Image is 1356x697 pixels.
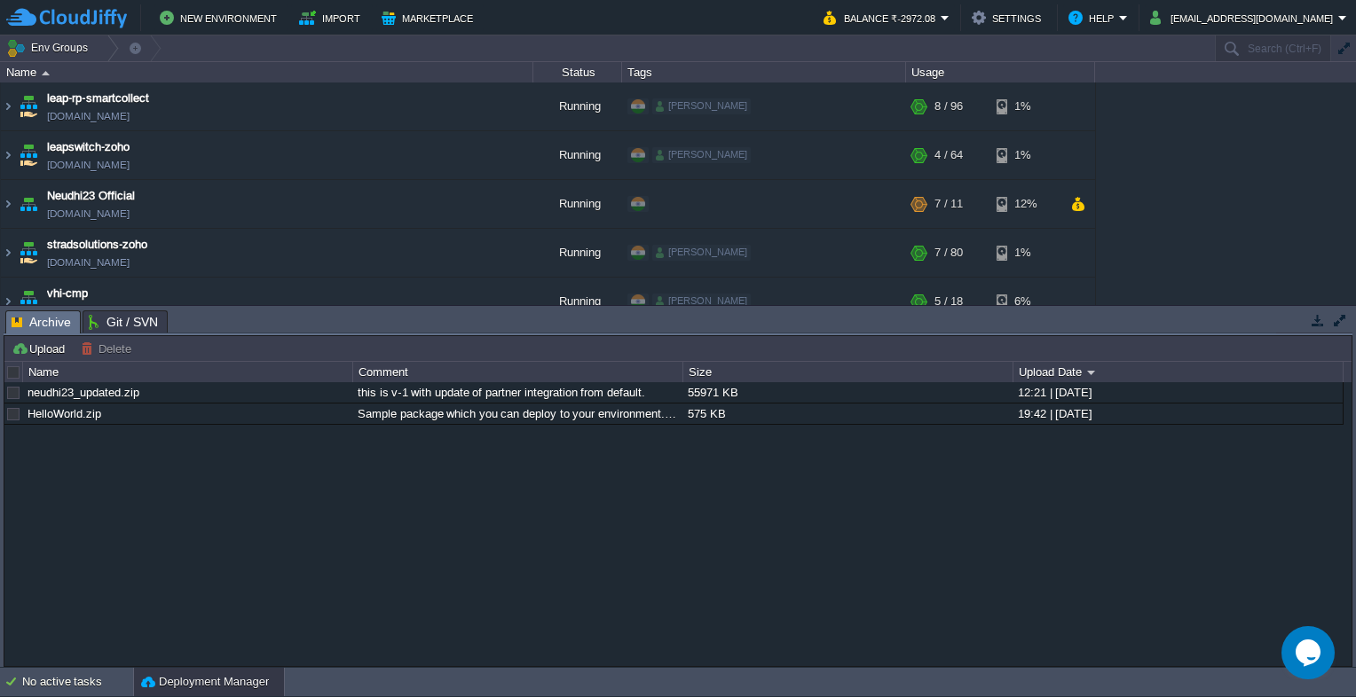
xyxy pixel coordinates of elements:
button: Settings [972,7,1046,28]
img: AMDAwAAAACH5BAEAAAAALAAAAAABAAEAAAICRAEAOw== [1,229,15,277]
button: New Environment [160,7,282,28]
iframe: chat widget [1281,626,1338,679]
div: No active tasks [22,668,133,696]
div: 12:21 | [DATE] [1013,382,1342,403]
div: Size [684,362,1013,382]
button: Upload [12,341,70,356]
div: 1% [997,82,1054,130]
a: neudhi23_updated.zip [28,386,139,399]
a: [DOMAIN_NAME] [47,156,130,174]
div: 19:42 | [DATE] [1013,403,1342,424]
div: 4 / 64 [934,131,963,179]
span: Git / SVN [89,311,158,333]
img: AMDAwAAAACH5BAEAAAAALAAAAAABAAEAAAICRAEAOw== [1,131,15,179]
div: 7 / 11 [934,180,963,228]
div: Name [2,62,532,82]
div: [PERSON_NAME] [652,245,751,261]
div: Tags [623,62,905,82]
img: AMDAwAAAACH5BAEAAAAALAAAAAABAAEAAAICRAEAOw== [1,82,15,130]
button: [EMAIL_ADDRESS][DOMAIN_NAME] [1150,7,1338,28]
img: AMDAwAAAACH5BAEAAAAALAAAAAABAAEAAAICRAEAOw== [42,71,50,75]
div: Running [533,82,622,130]
div: 8 / 96 [934,82,963,130]
div: Running [533,180,622,228]
img: AMDAwAAAACH5BAEAAAAALAAAAAABAAEAAAICRAEAOw== [16,278,41,325]
div: Comment [354,362,682,382]
div: [PERSON_NAME] [652,294,751,309]
img: AMDAwAAAACH5BAEAAAAALAAAAAABAAEAAAICRAEAOw== [1,180,15,228]
a: stradsolutions-zoho [47,236,147,254]
button: Marketplace [382,7,478,28]
div: 12% [997,180,1054,228]
div: Running [533,278,622,325]
div: 55971 KB [683,382,1012,403]
button: Deployment Manager [141,673,269,691]
img: AMDAwAAAACH5BAEAAAAALAAAAAABAAEAAAICRAEAOw== [16,180,41,228]
a: Neudhi23 Official [47,187,135,205]
button: Balance ₹-2972.08 [824,7,941,28]
img: CloudJiffy [6,7,127,29]
div: 575 KB [683,403,1012,424]
a: [DOMAIN_NAME] [47,205,130,223]
img: AMDAwAAAACH5BAEAAAAALAAAAAABAAEAAAICRAEAOw== [16,82,41,130]
div: 7 / 80 [934,229,963,277]
div: Running [533,229,622,277]
div: Usage [907,62,1094,82]
div: [PERSON_NAME] [652,98,751,114]
a: leapswitch-zoho [47,138,130,156]
img: AMDAwAAAACH5BAEAAAAALAAAAAABAAEAAAICRAEAOw== [16,131,41,179]
a: leap-rp-smartcollect [47,90,149,107]
div: Upload Date [1014,362,1343,382]
span: Archive [12,311,71,333]
a: [DOMAIN_NAME] [47,107,130,125]
a: vhi-cmp [47,285,88,302]
div: 5 / 18 [934,278,963,325]
div: 6% [997,278,1054,325]
a: HelloWorld.zip [28,407,101,420]
div: Sample package which you can deploy to your environment. Feel free to delete and upload a package... [353,403,682,424]
div: Name [24,362,352,382]
a: [DOMAIN_NAME] [47,302,130,320]
button: Help [1068,7,1119,28]
div: Running [533,131,622,179]
div: Status [534,62,621,82]
div: this is v-1 with update of partner integration from default. [353,382,682,403]
a: [DOMAIN_NAME] [47,254,130,271]
img: AMDAwAAAACH5BAEAAAAALAAAAAABAAEAAAICRAEAOw== [1,278,15,325]
button: Import [299,7,366,28]
div: [PERSON_NAME] [652,147,751,163]
button: Delete [81,341,137,356]
img: AMDAwAAAACH5BAEAAAAALAAAAAABAAEAAAICRAEAOw== [16,229,41,277]
div: 1% [997,131,1054,179]
button: Env Groups [6,35,94,60]
div: 1% [997,229,1054,277]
